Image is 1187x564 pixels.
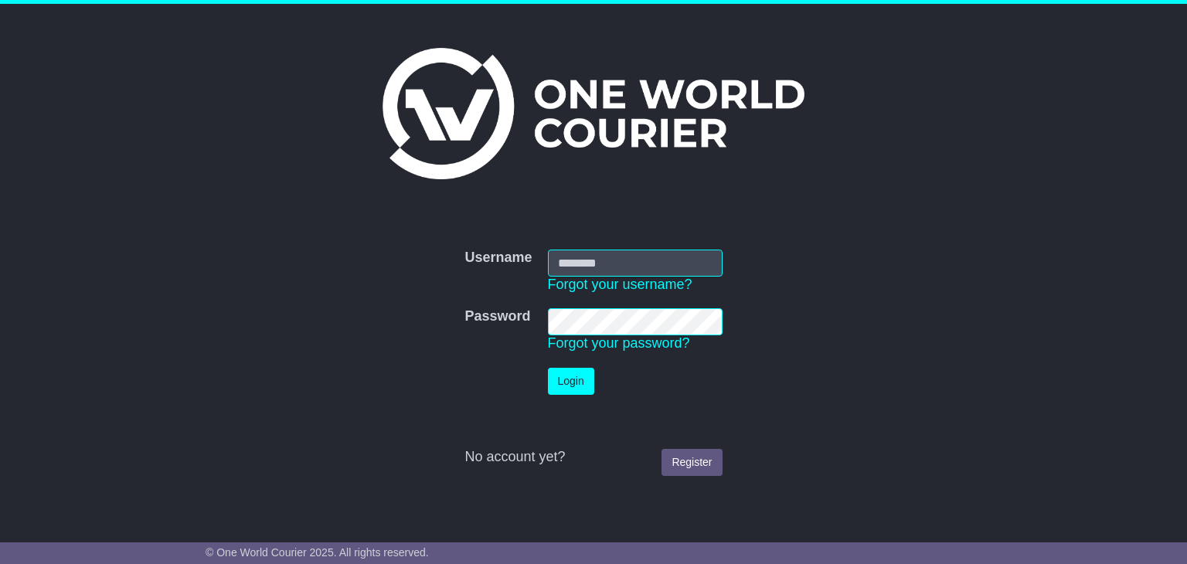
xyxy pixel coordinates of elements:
[464,449,722,466] div: No account yet?
[464,250,532,267] label: Username
[383,48,804,179] img: One World
[548,335,690,351] a: Forgot your password?
[206,546,429,559] span: © One World Courier 2025. All rights reserved.
[464,308,530,325] label: Password
[548,277,692,292] a: Forgot your username?
[662,449,722,476] a: Register
[548,368,594,395] button: Login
